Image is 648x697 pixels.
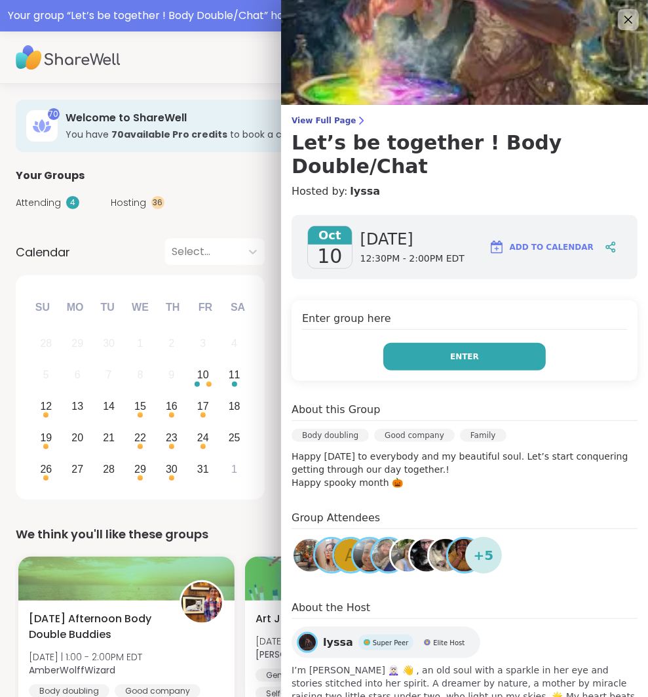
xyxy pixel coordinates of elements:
span: [DATE] | 1:00 - 2:30PM EDT [256,635,368,648]
div: 24 [197,429,209,447]
div: 17 [197,397,209,415]
b: 70 available Pro credit s [111,128,227,141]
span: + 5 [474,546,494,565]
div: Choose Tuesday, October 14th, 2025 [95,393,123,421]
div: Not available Tuesday, October 7th, 2025 [95,361,123,389]
span: Enter [450,351,479,363]
div: Choose Sunday, October 19th, 2025 [32,424,60,452]
img: Laurie_Ru [410,539,443,572]
div: 12 [40,397,52,415]
div: We [126,293,155,322]
div: Su [28,293,57,322]
span: A [345,543,356,568]
span: Elite Host [433,638,465,648]
img: Elite Host [424,639,430,646]
a: PinkOnyx [427,537,464,574]
h3: You have to book a coaching group. [66,128,499,141]
div: Not available Monday, September 29th, 2025 [64,330,92,358]
div: 4 [231,334,237,352]
div: Not available Wednesday, October 1st, 2025 [126,330,155,358]
div: 23 [166,429,178,447]
a: lyssa [350,184,380,199]
a: irisanne [313,537,350,574]
div: 1 [138,334,143,352]
b: [PERSON_NAME] [256,648,328,661]
span: Calendar [16,243,70,261]
div: Choose Thursday, October 23rd, 2025 [158,424,186,452]
span: [DATE] Afternoon Body Double Buddies [29,611,165,643]
div: Choose Saturday, October 25th, 2025 [220,424,248,452]
div: 19 [40,429,52,447]
a: Laurie_Ru [408,537,445,574]
span: Art Journaling [256,611,331,627]
img: lyssa [299,634,316,651]
span: Attending [16,196,61,210]
div: Choose Wednesday, October 29th, 2025 [126,455,155,483]
div: Not available Monday, October 6th, 2025 [64,361,92,389]
div: Not available Sunday, September 28th, 2025 [32,330,60,358]
div: 15 [134,397,146,415]
div: Choose Saturday, November 1st, 2025 [220,455,248,483]
div: Choose Thursday, October 16th, 2025 [158,393,186,421]
div: Not available Wednesday, October 8th, 2025 [126,361,155,389]
div: 29 [71,334,83,352]
h4: About this Group [292,402,380,418]
span: Hosting [111,196,146,210]
div: month 2025-10 [30,328,250,485]
div: 29 [134,460,146,478]
h4: About the Host [292,600,638,619]
img: PinkOnyx [429,539,462,572]
div: General mental health [256,669,366,682]
img: pipishay2olivia [294,539,326,572]
div: Choose Tuesday, October 21st, 2025 [95,424,123,452]
img: ShareWell Logomark [489,239,505,255]
div: Choose Monday, October 13th, 2025 [64,393,92,421]
div: Body doubling [292,429,369,442]
a: BRandom502 [370,537,407,574]
button: Add to Calendar [483,231,600,263]
div: 27 [71,460,83,478]
p: Happy [DATE] to everybody and my beautiful soul. Let’s start conquering getting through our day t... [292,450,638,489]
h4: Hosted by: [292,184,638,199]
div: 36 [151,196,164,209]
span: Your Groups [16,168,85,184]
span: 10 [317,245,342,268]
h3: Let’s be together ! Body Double/Chat [292,131,638,178]
div: Your group “ Let’s be together ! Body Double/Chat ” has started. Click here to enter! [8,8,640,24]
div: 22 [134,429,146,447]
div: 26 [40,460,52,478]
div: Choose Wednesday, October 15th, 2025 [126,393,155,421]
div: 70 [48,108,60,120]
span: [DATE] | 1:00 - 2:00PM EDT [29,650,142,664]
div: 11 [229,366,240,384]
div: 28 [40,334,52,352]
a: A [332,537,369,574]
div: Choose Monday, October 20th, 2025 [64,424,92,452]
div: 7 [106,366,112,384]
div: Not available Thursday, October 2nd, 2025 [158,330,186,358]
div: 1 [231,460,237,478]
div: Choose Sunday, October 26th, 2025 [32,455,60,483]
a: View Full PageLet’s be together ! Body Double/Chat [292,115,638,178]
h3: Welcome to ShareWell [66,111,499,125]
div: 30 [166,460,178,478]
div: Choose Wednesday, October 22nd, 2025 [126,424,155,452]
div: 13 [71,397,83,415]
span: 12:30PM - 2:00PM EDT [360,252,465,266]
span: Super Peer [373,638,409,648]
div: 6 [75,366,81,384]
div: 31 [197,460,209,478]
img: Leanna85 [448,539,481,572]
img: BRandom502 [372,539,405,572]
div: Choose Friday, October 31st, 2025 [189,455,217,483]
a: lyssalyssaSuper PeerSuper PeerElite HostElite Host [292,627,480,658]
a: Leanna85 [446,537,483,574]
div: 5 [43,366,49,384]
div: Choose Tuesday, October 28th, 2025 [95,455,123,483]
div: 20 [71,429,83,447]
div: Fr [191,293,219,322]
div: 28 [103,460,115,478]
span: Oct [308,226,352,245]
div: Choose Monday, October 27th, 2025 [64,455,92,483]
div: 21 [103,429,115,447]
